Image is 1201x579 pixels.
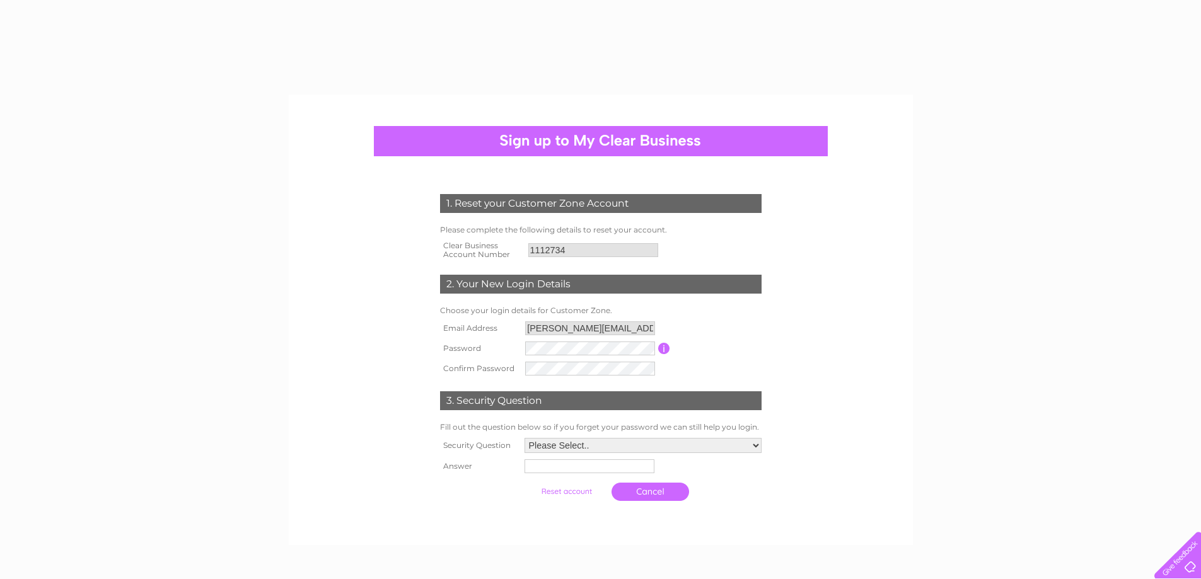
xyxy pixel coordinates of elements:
[437,456,521,476] th: Answer
[437,338,523,358] th: Password
[440,194,762,213] div: 1. Reset your Customer Zone Account
[437,238,525,263] th: Clear Business Account Number
[437,318,523,338] th: Email Address
[528,483,605,500] input: Submit
[440,391,762,410] div: 3. Security Question
[437,303,765,318] td: Choose your login details for Customer Zone.
[437,420,765,435] td: Fill out the question below so if you forget your password we can still help you login.
[437,222,765,238] td: Please complete the following details to reset your account.
[658,343,670,354] input: Information
[612,483,689,501] a: Cancel
[437,358,523,379] th: Confirm Password
[437,435,521,456] th: Security Question
[440,275,762,294] div: 2. Your New Login Details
